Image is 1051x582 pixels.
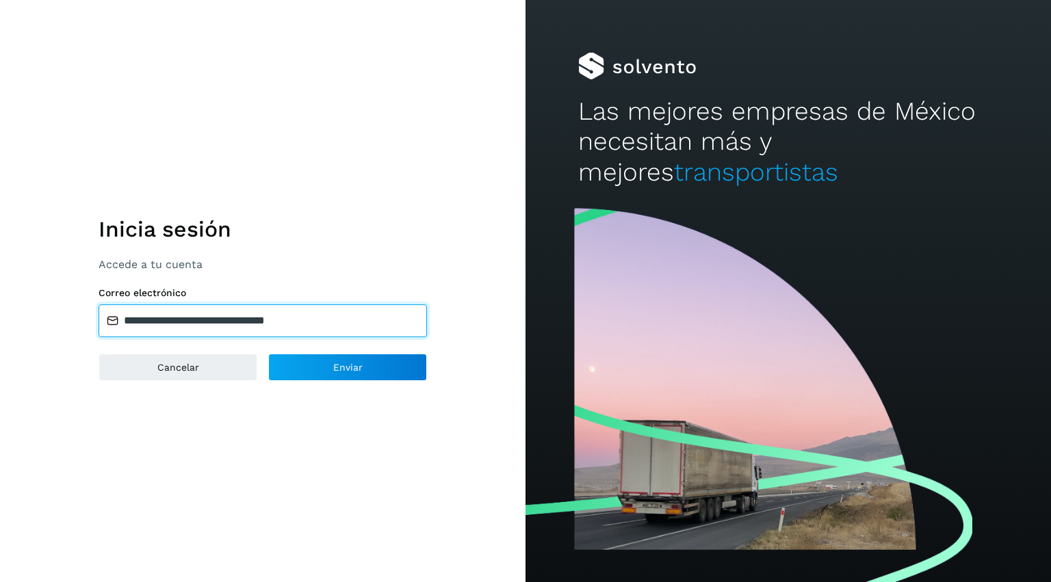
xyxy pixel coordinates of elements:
button: Enviar [268,354,427,381]
h2: Las mejores empresas de México necesitan más y mejores [578,96,998,187]
button: Cancelar [99,354,257,381]
h1: Inicia sesión [99,216,427,242]
label: Correo electrónico [99,287,427,299]
span: Cancelar [157,362,199,372]
span: Enviar [333,362,363,372]
span: transportistas [674,157,838,187]
p: Accede a tu cuenta [99,258,427,271]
